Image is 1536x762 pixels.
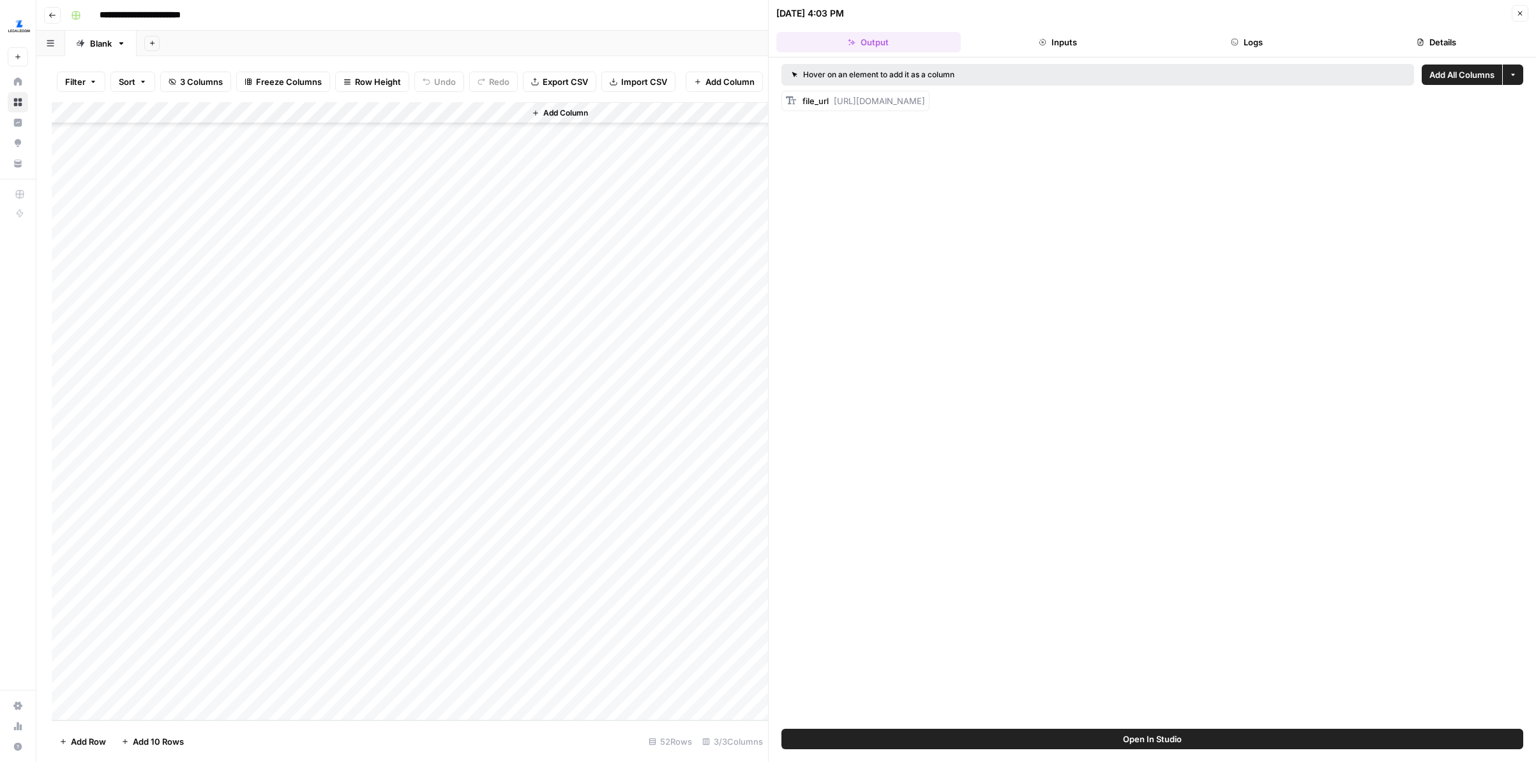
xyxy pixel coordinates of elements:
[776,32,961,52] button: Output
[792,69,1179,80] div: Hover on an element to add it as a column
[1429,68,1495,81] span: Add All Columns
[686,72,763,92] button: Add Column
[160,72,231,92] button: 3 Columns
[180,75,223,88] span: 3 Columns
[71,735,106,748] span: Add Row
[52,731,114,752] button: Add Row
[802,96,829,106] span: file_url
[90,37,112,50] div: Blank
[434,75,456,88] span: Undo
[644,731,697,752] div: 52 Rows
[114,731,192,752] button: Add 10 Rows
[65,31,137,56] a: Blank
[966,32,1150,52] button: Inputs
[705,75,755,88] span: Add Column
[543,107,588,119] span: Add Column
[1422,65,1502,85] button: Add All Columns
[776,7,844,20] div: [DATE] 4:03 PM
[8,15,31,38] img: LegalZoom Logo
[355,75,401,88] span: Row Height
[1344,32,1529,52] button: Details
[523,72,596,92] button: Export CSV
[65,75,86,88] span: Filter
[335,72,409,92] button: Row Height
[8,736,28,757] button: Help + Support
[133,735,184,748] span: Add 10 Rows
[414,72,464,92] button: Undo
[527,105,593,121] button: Add Column
[236,72,330,92] button: Freeze Columns
[1155,32,1339,52] button: Logs
[469,72,518,92] button: Redo
[110,72,155,92] button: Sort
[621,75,667,88] span: Import CSV
[8,92,28,112] a: Browse
[781,729,1523,749] button: Open In Studio
[8,716,28,736] a: Usage
[8,112,28,133] a: Insights
[8,133,28,153] a: Opportunities
[1123,733,1182,745] span: Open In Studio
[489,75,509,88] span: Redo
[8,153,28,174] a: Your Data
[119,75,135,88] span: Sort
[256,75,322,88] span: Freeze Columns
[8,72,28,92] a: Home
[8,696,28,716] a: Settings
[697,731,768,752] div: 3/3 Columns
[8,10,28,42] button: Workspace: LegalZoom
[543,75,588,88] span: Export CSV
[601,72,675,92] button: Import CSV
[834,96,925,106] span: [URL][DOMAIN_NAME]
[57,72,105,92] button: Filter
